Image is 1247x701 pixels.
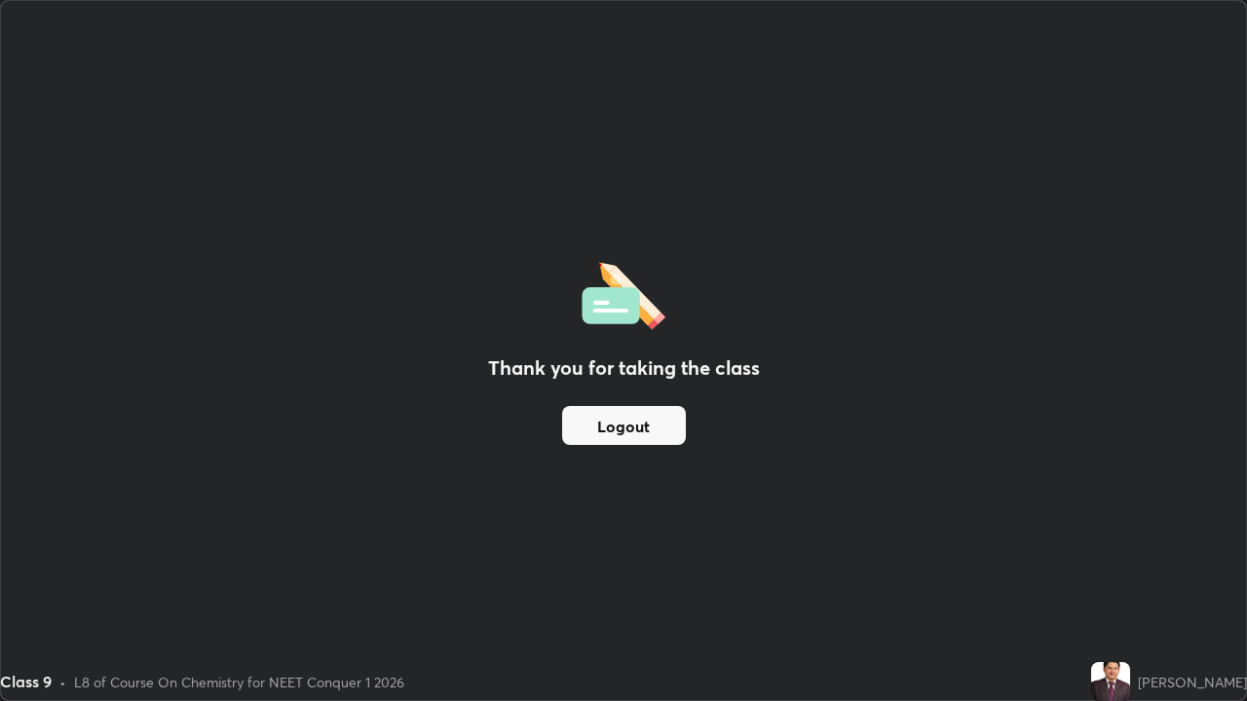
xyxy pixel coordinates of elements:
div: [PERSON_NAME] [1138,672,1247,692]
div: • [59,672,66,692]
img: 682439f971974016be8beade0d312caf.jpg [1091,662,1130,701]
button: Logout [562,406,686,445]
h2: Thank you for taking the class [488,353,760,383]
img: offlineFeedback.1438e8b3.svg [582,256,665,330]
div: L8 of Course On Chemistry for NEET Conquer 1 2026 [74,672,404,692]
